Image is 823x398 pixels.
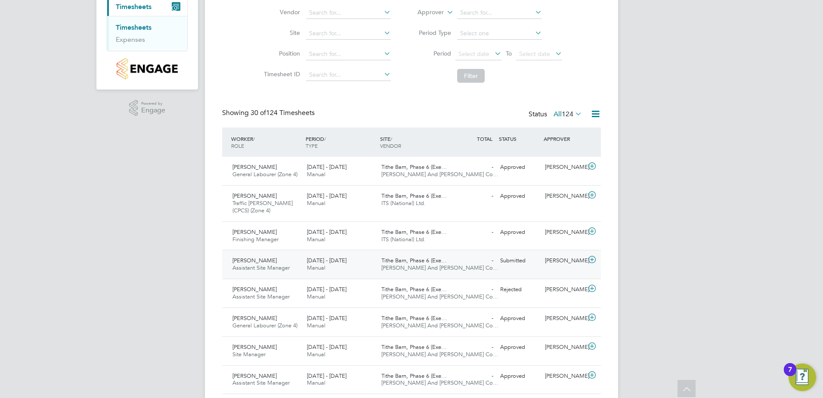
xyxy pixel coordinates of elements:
div: - [452,311,497,326]
span: [PERSON_NAME] [232,343,277,351]
span: Tithe Barn, Phase 6 (Exe… [381,314,447,322]
span: / [253,135,255,142]
span: 124 [562,110,573,118]
span: Tithe Barn, Phase 6 (Exe… [381,343,447,351]
div: Showing [222,109,316,118]
span: [PERSON_NAME] And [PERSON_NAME] Co… [381,322,498,329]
label: Vendor [261,8,300,16]
span: [PERSON_NAME] And [PERSON_NAME] Co… [381,351,498,358]
span: [PERSON_NAME] [232,286,277,293]
span: Finishing Manager [232,236,278,243]
span: [DATE] - [DATE] [307,163,347,171]
div: Approved [497,340,541,354]
input: Search for... [306,28,391,40]
span: Tithe Barn, Phase 6 (Exe… [381,372,447,379]
input: Search for... [306,7,391,19]
div: [PERSON_NAME] [541,225,586,239]
div: - [452,189,497,203]
span: TOTAL [477,135,492,142]
span: Tithe Barn, Phase 6 (Exe… [381,257,447,264]
span: [DATE] - [DATE] [307,372,347,379]
span: Manual [307,351,325,358]
span: General Labourer (Zone 4) [232,171,297,178]
div: [PERSON_NAME] [541,311,586,326]
div: [PERSON_NAME] [541,283,586,297]
div: [PERSON_NAME] [541,369,586,383]
span: To [503,48,514,59]
a: Timesheets [116,23,152,31]
span: Select date [458,50,489,58]
span: General Labourer (Zone 4) [232,322,297,329]
span: [PERSON_NAME] [232,314,277,322]
div: - [452,254,497,268]
div: Approved [497,160,541,174]
span: [DATE] - [DATE] [307,314,347,322]
span: TYPE [306,142,318,149]
div: PERIOD [303,131,378,153]
span: Manual [307,379,325,386]
span: Select date [519,50,550,58]
span: [PERSON_NAME] And [PERSON_NAME] Co… [381,171,498,178]
input: Search for... [306,48,391,60]
div: 7 [788,370,792,381]
span: Manual [307,199,325,207]
a: Expenses [116,35,145,44]
span: 124 Timesheets [251,109,315,117]
span: [PERSON_NAME] [232,372,277,379]
div: - [452,283,497,297]
span: [PERSON_NAME] And [PERSON_NAME] Co… [381,293,498,300]
span: [DATE] - [DATE] [307,192,347,199]
div: [PERSON_NAME] [541,254,586,268]
span: Engage [141,107,165,114]
span: Assistant Site Manager [232,379,290,386]
label: All [554,110,582,118]
label: Period Type [412,29,451,37]
span: Tithe Barn, Phase 6 (Exe… [381,163,447,171]
span: Traffic [PERSON_NAME] (CPCS) (Zone 4) [232,199,293,214]
span: [DATE] - [DATE] [307,228,347,236]
span: Manual [307,264,325,271]
img: countryside-properties-logo-retina.png [117,58,177,79]
span: [PERSON_NAME] [232,163,277,171]
div: Submitted [497,254,541,268]
label: Site [261,29,300,37]
span: [DATE] - [DATE] [307,343,347,351]
span: VENDOR [380,142,401,149]
span: / [390,135,392,142]
div: - [452,340,497,354]
div: [PERSON_NAME] [541,340,586,354]
span: Manual [307,236,325,243]
span: Tithe Barn, Phase 6 (Exe… [381,286,447,293]
div: - [452,160,497,174]
a: Powered byEngage [129,100,166,116]
div: Timesheets [107,16,187,51]
span: [PERSON_NAME] [232,228,277,236]
span: / [324,135,326,142]
span: ITS (National) Ltd. [381,199,426,207]
span: Timesheets [116,3,152,11]
label: Timesheet ID [261,70,300,78]
div: Status [529,109,584,121]
label: Position [261,50,300,57]
div: [PERSON_NAME] [541,189,586,203]
div: Approved [497,225,541,239]
input: Search for... [457,7,542,19]
span: [DATE] - [DATE] [307,286,347,293]
span: Manual [307,171,325,178]
button: Open Resource Center, 7 new notifications [789,364,816,391]
span: Assistant Site Manager [232,293,290,300]
div: - [452,225,497,239]
span: [DATE] - [DATE] [307,257,347,264]
span: [PERSON_NAME] [232,257,277,264]
div: Approved [497,311,541,326]
input: Select one [457,28,542,40]
span: [PERSON_NAME] [232,192,277,199]
label: Approver [405,8,444,17]
input: Search for... [306,69,391,81]
span: Manual [307,293,325,300]
span: Manual [307,322,325,329]
div: WORKER [229,131,303,153]
div: APPROVER [541,131,586,146]
span: [PERSON_NAME] And [PERSON_NAME] Co… [381,379,498,386]
span: Powered by [141,100,165,107]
